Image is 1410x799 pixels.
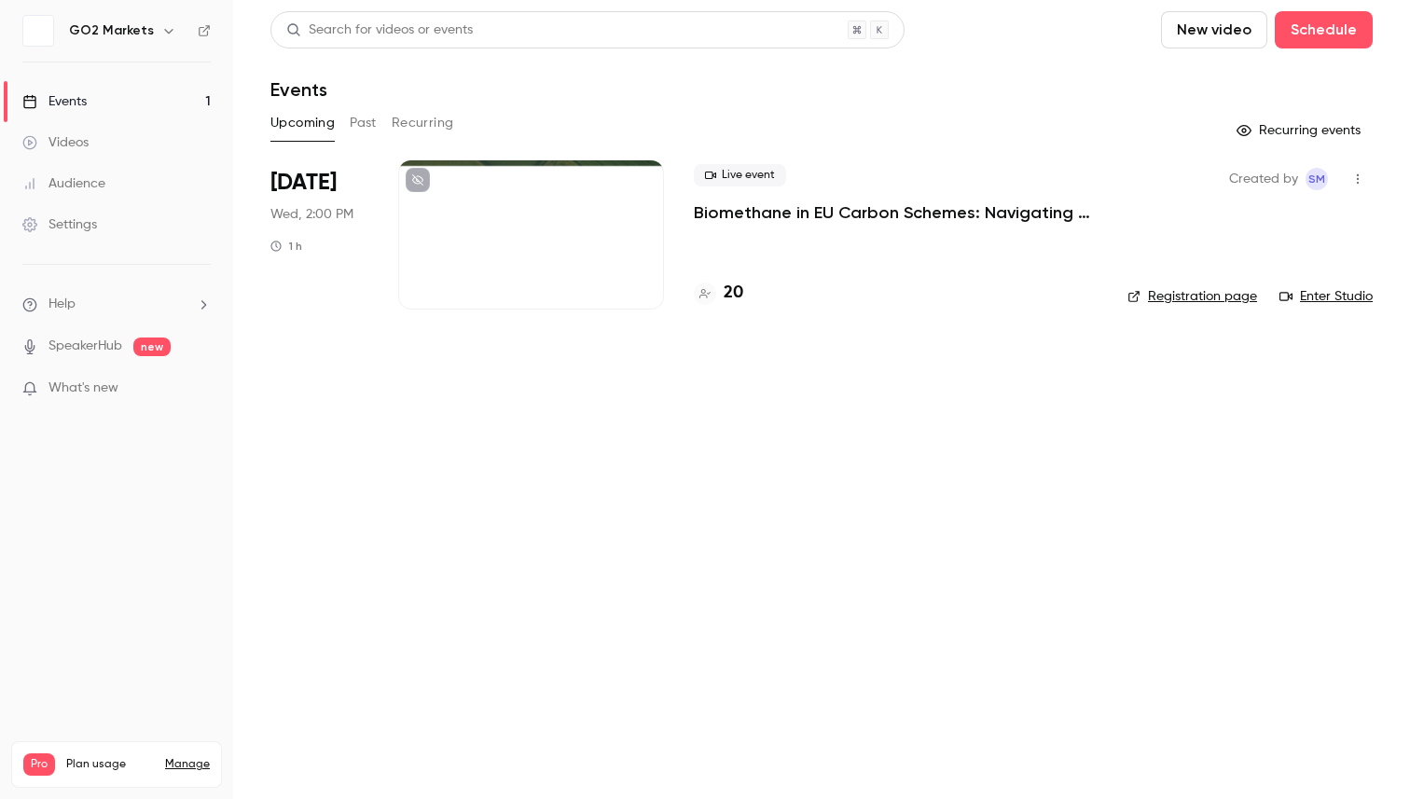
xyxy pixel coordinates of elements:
span: SM [1308,168,1325,190]
div: 1 h [270,239,302,254]
li: help-dropdown-opener [22,295,211,314]
h6: GO2 Markets [69,21,154,40]
span: new [133,338,171,356]
a: Manage [165,757,210,772]
a: 20 [694,281,743,306]
a: Biomethane in EU Carbon Schemes: Navigating ETS I, ETS II, and BEHG [694,201,1098,224]
span: Plan usage [66,757,154,772]
span: [DATE] [270,168,337,198]
button: Past [350,108,377,138]
button: New video [1161,11,1267,48]
button: Schedule [1275,11,1373,48]
div: Search for videos or events [286,21,473,40]
div: Videos [22,133,89,152]
button: Upcoming [270,108,335,138]
div: Audience [22,174,105,193]
h4: 20 [724,281,743,306]
h1: Events [270,78,327,101]
a: Enter Studio [1279,287,1373,306]
button: Recurring [392,108,454,138]
img: GO2 Markets [23,16,53,46]
span: What's new [48,379,118,398]
div: Events [22,92,87,111]
span: Help [48,295,76,314]
span: Pro [23,753,55,776]
div: Sep 17 Wed, 2:00 PM (Europe/Berlin) [270,160,368,310]
a: SpeakerHub [48,337,122,356]
span: Sophia Mwema [1306,168,1328,190]
span: Wed, 2:00 PM [270,205,353,224]
span: Live event [694,164,786,186]
div: Settings [22,215,97,234]
button: Recurring events [1228,116,1373,145]
span: Created by [1229,168,1298,190]
a: Registration page [1127,287,1257,306]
